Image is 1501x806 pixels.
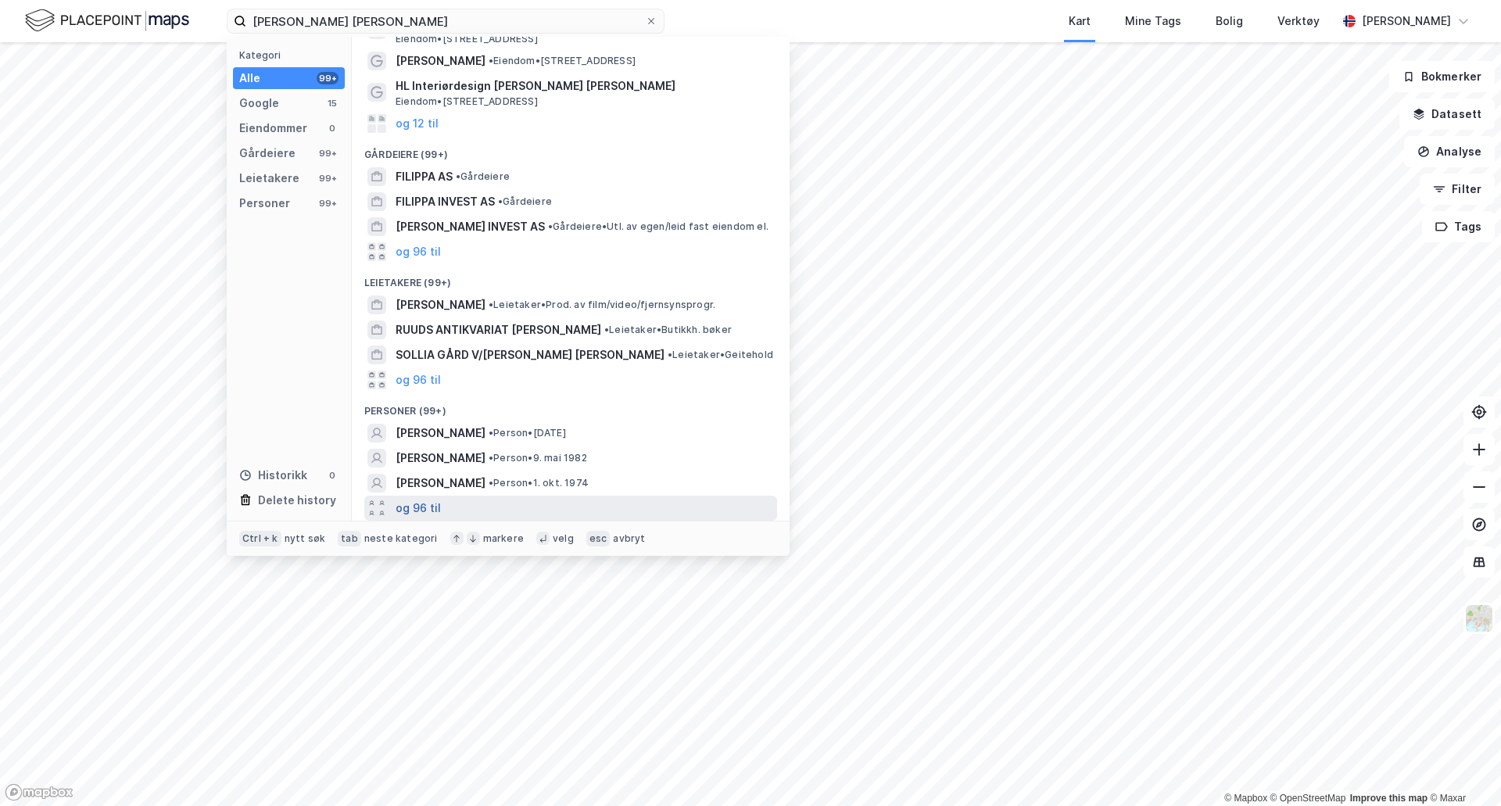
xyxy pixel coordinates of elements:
span: Eiendom • [STREET_ADDRESS] [396,33,538,45]
span: [PERSON_NAME] [396,296,485,314]
img: logo.f888ab2527a4732fd821a326f86c7f29.svg [25,7,189,34]
span: Gårdeiere • Utl. av egen/leid fast eiendom el. [548,220,768,233]
span: • [456,170,460,182]
div: 0 [326,122,339,134]
div: 0 [326,469,339,482]
div: [PERSON_NAME] [1362,12,1451,30]
span: • [489,55,493,66]
span: • [489,427,493,439]
div: Google [239,94,279,113]
div: avbryt [613,532,645,545]
span: Leietaker • Prod. av film/video/fjernsynsprogr. [489,299,715,311]
span: • [489,299,493,310]
span: Person • 1. okt. 1974 [489,477,589,489]
span: RUUDS ANTIKVARIAT [PERSON_NAME] [396,321,601,339]
span: [PERSON_NAME] [396,474,485,493]
div: nytt søk [285,532,326,545]
button: Filter [1420,174,1495,205]
div: Eiendommer [239,119,307,138]
span: • [604,324,609,335]
span: Person • 9. mai 1982 [489,452,587,464]
div: Gårdeiere [239,144,296,163]
button: Tags [1422,211,1495,242]
div: 99+ [317,147,339,159]
span: FILIPPA INVEST AS [396,192,495,211]
div: 15 [326,97,339,109]
div: 99+ [317,72,339,84]
div: Leietakere [239,169,299,188]
span: [PERSON_NAME] INVEST AS [396,217,545,236]
span: • [668,349,672,360]
div: Verktøy [1277,12,1320,30]
button: Datasett [1399,99,1495,130]
div: esc [586,531,611,546]
div: velg [553,532,574,545]
div: Alle [239,69,260,88]
div: 99+ [317,172,339,184]
a: Improve this map [1350,793,1428,804]
div: Kategori [239,49,345,61]
a: OpenStreetMap [1270,793,1346,804]
div: Kontrollprogram for chat [1423,731,1501,806]
iframe: Chat Widget [1423,731,1501,806]
button: Bokmerker [1389,61,1495,92]
button: og 96 til [396,499,441,518]
div: Mine Tags [1125,12,1181,30]
input: Søk på adresse, matrikkel, gårdeiere, leietakere eller personer [246,9,645,33]
div: Delete history [258,491,336,510]
div: markere [483,532,524,545]
div: Historikk [239,466,307,485]
div: Gårdeiere (99+) [352,136,790,164]
a: Mapbox homepage [5,783,73,801]
img: Z [1464,604,1494,633]
div: Ctrl + k [239,531,281,546]
div: Personer [239,194,290,213]
button: og 96 til [396,371,441,389]
span: [PERSON_NAME] [396,424,485,442]
span: • [498,195,503,207]
span: Eiendom • [STREET_ADDRESS] [489,55,636,67]
span: Person • [DATE] [489,427,566,439]
span: Leietaker • Geitehold [668,349,773,361]
span: HL Interiørdesign [PERSON_NAME] [PERSON_NAME] [396,77,771,95]
span: [PERSON_NAME] [396,449,485,467]
span: • [489,452,493,464]
div: Kart [1069,12,1091,30]
div: Bolig [1216,12,1243,30]
span: Leietaker • Butikkh. bøker [604,324,732,336]
span: Gårdeiere [456,170,510,183]
a: Mapbox [1224,793,1267,804]
span: Gårdeiere [498,195,552,208]
div: Leietakere (99+) [352,264,790,292]
button: Analyse [1404,136,1495,167]
button: og 96 til [396,242,441,261]
span: Eiendom • [STREET_ADDRESS] [396,95,538,108]
span: SOLLIA GÅRD V/[PERSON_NAME] [PERSON_NAME] [396,346,665,364]
div: Personer (99+) [352,392,790,421]
span: [PERSON_NAME] [396,52,485,70]
span: • [489,477,493,489]
button: og 12 til [396,114,439,133]
span: • [548,220,553,232]
div: 99+ [317,197,339,210]
div: neste kategori [364,532,438,545]
div: tab [338,531,361,546]
span: FILIPPA AS [396,167,453,186]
